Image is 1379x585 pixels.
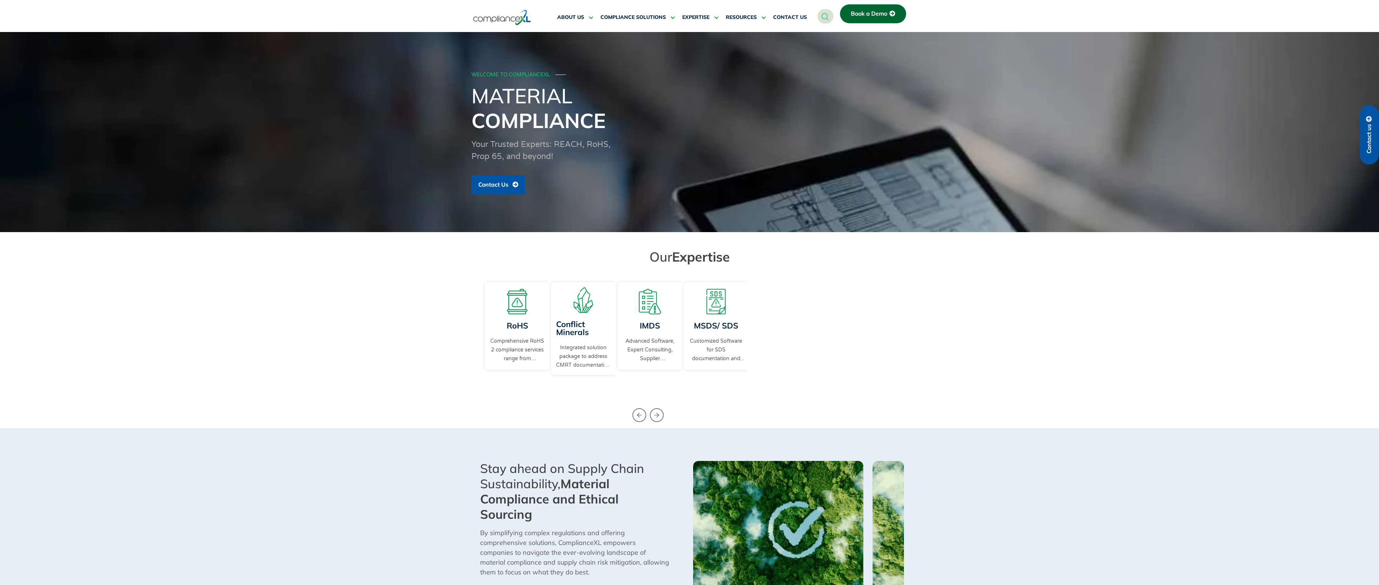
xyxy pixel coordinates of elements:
[471,72,905,78] div: WELCOME TO COMPLIANCEXL
[1366,124,1372,154] span: Contact us
[600,9,675,26] a: COMPLIANCE SOLUTIONS
[480,461,686,522] div: Stay ahead on Supply Chain Sustainability,
[478,182,508,188] span: Contact Us
[726,14,757,21] span: RESOURCES
[486,248,893,265] h2: Our
[773,9,807,26] a: CONTACT US
[840,4,906,23] a: Book a Demo
[504,289,530,314] img: A board with a warning sign
[480,528,670,577] p: By simplifying complex regulations and offering comprehensive solutions, ComplianceXL empowers co...
[637,289,663,314] img: A list board with a warning
[556,343,611,370] a: Integrated solution package to address CMRT documentation and supplier engagement.
[557,9,593,26] a: ABOUT US
[600,14,666,21] span: COMPLIANCE SOLUTIONS
[694,321,738,331] a: MSDS/ SDS
[471,140,611,161] span: Your Trusted Experts: REACH, RoHS, Prop 65, and beyond!
[471,108,606,133] span: Compliance
[726,9,766,26] a: RESOURCES
[689,337,743,363] a: Customized Software for SDS documentation and on-demand authoring services
[555,72,566,78] span: ───
[557,14,584,21] span: ABOUT US
[640,321,660,331] a: IMDS
[490,337,544,363] a: Comprehensive RoHS 2 compliance services range from Consulting to supplier engagement...
[571,287,596,313] img: A representation of minerals
[507,321,528,331] a: RoHS
[817,9,833,24] a: navsearch-button
[682,14,709,21] span: EXPERTISE
[1360,105,1379,164] a: Contact us
[851,11,887,17] span: Book a Demo
[556,319,589,337] a: Conflict Minerals
[703,289,729,314] img: A warning board with SDS displaying
[773,14,807,21] span: CONTACT US
[480,476,619,522] b: Material Compliance and Ethical Sourcing
[471,175,525,194] a: Contact Us
[623,337,677,363] a: Advanced Software, Expert Consulting, Supplier Coordination, a complete IMDS solution.
[471,83,908,133] h1: Material
[672,248,730,265] span: Expertise
[473,9,531,26] img: logo-one.svg
[682,9,719,26] a: EXPERTISE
